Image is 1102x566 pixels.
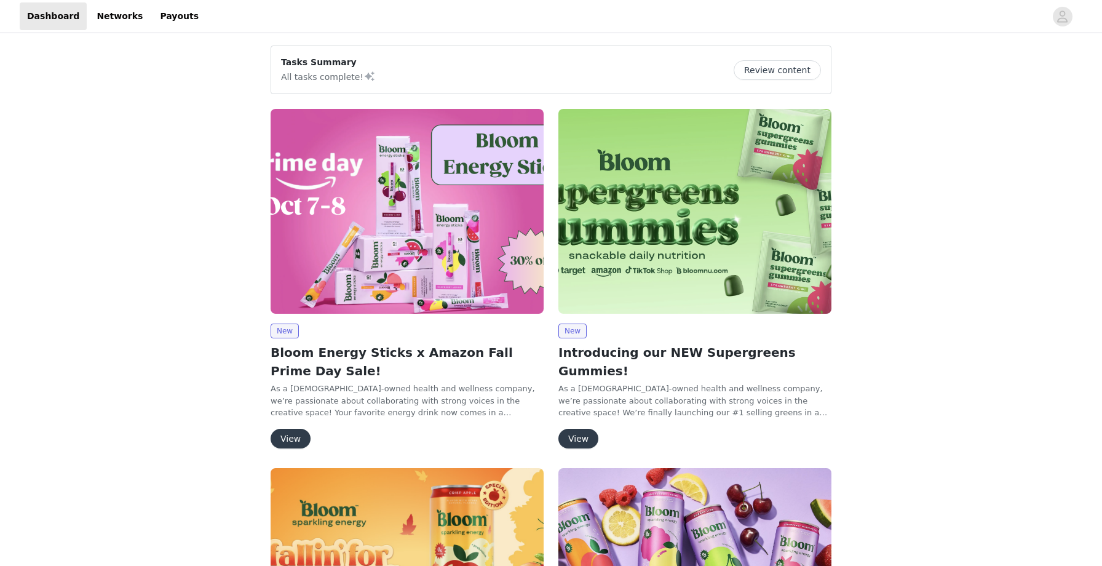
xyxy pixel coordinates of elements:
p: As a [DEMOGRAPHIC_DATA]-owned health and wellness company, we’re passionate about collaborating w... [558,383,831,419]
a: Dashboard [20,2,87,30]
button: View [271,429,311,448]
a: View [558,434,598,444]
p: As a [DEMOGRAPHIC_DATA]-owned health and wellness company, we’re passionate about collaborating w... [271,383,544,419]
h2: Bloom Energy Sticks x Amazon Fall Prime Day Sale! [271,343,544,380]
p: Tasks Summary [281,56,376,69]
span: New [558,324,587,338]
h2: Introducing our NEW Supergreens Gummies! [558,343,831,380]
span: New [271,324,299,338]
p: All tasks complete! [281,69,376,84]
div: avatar [1056,7,1068,26]
a: Networks [89,2,150,30]
a: Payouts [153,2,206,30]
img: Bloom Nutrition [558,109,831,314]
button: Review content [734,60,821,80]
button: View [558,429,598,448]
img: Bloom Nutrition [271,109,544,314]
a: View [271,434,311,444]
